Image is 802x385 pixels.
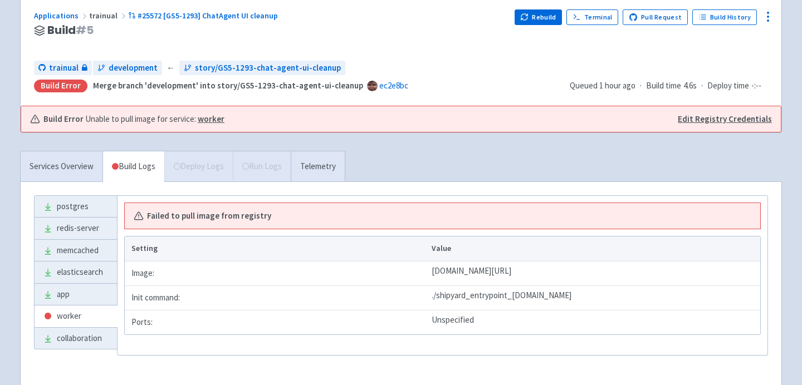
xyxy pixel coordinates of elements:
a: postgres [35,196,117,218]
td: Unspecified [428,310,760,334]
a: trainual [34,61,92,76]
a: development [93,61,162,76]
span: # 5 [76,22,94,38]
span: Build [47,24,94,37]
th: Setting [125,236,428,261]
a: Build Logs [103,151,164,182]
a: Edit Registry Credentials [678,113,772,126]
td: Ports: [125,310,428,334]
td: Image: [125,261,428,285]
a: elasticsearch [35,261,117,283]
a: app [35,284,117,305]
div: Build Error [34,80,87,92]
a: ec2e8bc [379,80,408,91]
td: ./shipyard_entrypoint_[DOMAIN_NAME] [428,285,760,310]
td: [DOMAIN_NAME][URL] [428,261,760,285]
a: story/GS5-1293-chat-agent-ui-cleanup [179,61,345,76]
a: redis-server [35,218,117,239]
a: Build History [692,9,757,25]
span: Build time [646,80,681,92]
span: development [109,62,158,75]
a: Telemetry [291,151,345,182]
span: Queued [570,80,635,91]
button: Rebuild [515,9,563,25]
a: #25572 [GS5-1293] ChatAgent UI cleanup [128,11,280,21]
a: Terminal [566,9,618,25]
b: Build Error [43,113,84,126]
strong: Merge branch 'development' into story/GS5-1293-chat-agent-ui-cleanup [93,80,363,91]
span: trainual [49,62,79,75]
a: Services Overview [21,151,102,182]
span: Unable to pull image for service: [85,113,224,126]
a: Pull Request [623,9,688,25]
a: worker [35,305,117,327]
span: 4.6s [683,80,697,92]
div: · · [570,80,768,92]
time: 1 hour ago [599,80,635,91]
span: Deploy time [707,80,749,92]
span: -:-- [751,80,761,92]
a: worker [198,113,224,124]
span: story/GS5-1293-chat-agent-ui-cleanup [195,62,341,75]
span: trainual [89,11,128,21]
a: memcached [35,240,117,261]
a: Applications [34,11,89,21]
td: Init command: [125,285,428,310]
a: collaboration [35,328,117,349]
th: Value [428,236,760,261]
span: ← [167,62,175,75]
b: Failed to pull image from registry [147,210,271,223]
